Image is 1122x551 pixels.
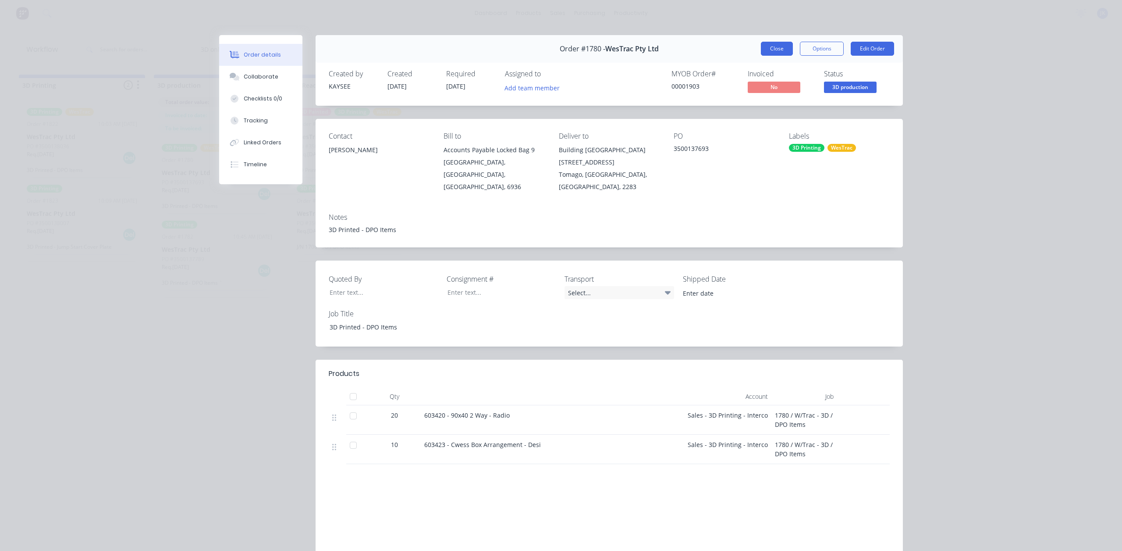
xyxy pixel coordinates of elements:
button: Close [761,42,793,56]
button: Timeline [219,154,302,175]
button: Edit Order [851,42,894,56]
div: Job [771,388,837,405]
span: 603423 - Cwess Box Arrangement - Desi [424,440,541,449]
span: [DATE] [446,82,465,90]
label: Quoted By [329,274,438,284]
button: 3D production [824,82,877,95]
div: Order details [244,51,281,59]
span: No [748,82,800,93]
div: Status [824,70,890,78]
span: 603420 - 90x40 2 Way - Radio [424,411,510,419]
div: KAYSEE [329,82,377,91]
div: Invoiced [748,70,813,78]
div: Created by [329,70,377,78]
div: Tracking [244,117,268,125]
label: Job Title [329,308,438,319]
div: Accounts Payable Locked Bag 9 [444,144,544,156]
div: 00001903 [671,82,737,91]
div: Sales - 3D Printing - Interco [684,435,771,464]
div: 3D Printed - DPO Items [323,321,432,333]
span: 3D production [824,82,877,93]
div: Linked Orders [244,139,281,147]
button: Tracking [219,110,302,132]
span: WesTrac Pty Ltd [605,45,659,53]
div: 3D Printing [789,144,824,152]
button: Order details [219,44,302,66]
div: Sales - 3D Printing - Interco [684,405,771,435]
span: Order #1780 - [560,45,605,53]
button: Linked Orders [219,132,302,154]
span: [DATE] [387,82,407,90]
div: Labels [789,132,890,140]
div: Building [GEOGRAPHIC_DATA][STREET_ADDRESS]Tomago, [GEOGRAPHIC_DATA], [GEOGRAPHIC_DATA], 2283 [559,144,660,193]
div: WesTrac [827,144,856,152]
div: PO [674,132,774,140]
div: Assigned to [505,70,593,78]
div: MYOB Order # [671,70,737,78]
button: Collaborate [219,66,302,88]
div: Deliver to [559,132,660,140]
div: Required [446,70,494,78]
div: Account [684,388,771,405]
div: 3D Printed - DPO Items [329,225,890,234]
label: Shipped Date [683,274,792,284]
div: Timeline [244,161,267,168]
div: [PERSON_NAME] [329,144,430,156]
div: 3500137693 [674,144,774,156]
div: Notes [329,213,890,222]
div: [PERSON_NAME] [329,144,430,172]
div: 1780 / W/Trac - 3D / DPO Items [771,405,837,435]
label: Transport [565,274,674,284]
button: Checklists 0/0 [219,88,302,110]
div: Contact [329,132,430,140]
div: Bill to [444,132,544,140]
div: Created [387,70,436,78]
span: 10 [391,440,398,449]
div: Qty [368,388,421,405]
div: Select... [565,286,674,299]
div: Collaborate [244,73,278,81]
span: 20 [391,411,398,420]
div: [GEOGRAPHIC_DATA], [GEOGRAPHIC_DATA], [GEOGRAPHIC_DATA], 6936 [444,156,544,193]
div: Checklists 0/0 [244,95,282,103]
div: Products [329,369,359,379]
div: 1780 / W/Trac - 3D / DPO Items [771,435,837,464]
button: Options [800,42,844,56]
button: Add team member [505,82,565,93]
div: Accounts Payable Locked Bag 9[GEOGRAPHIC_DATA], [GEOGRAPHIC_DATA], [GEOGRAPHIC_DATA], 6936 [444,144,544,193]
label: Consignment # [447,274,556,284]
div: Building [GEOGRAPHIC_DATA][STREET_ADDRESS] [559,144,660,168]
div: Tomago, [GEOGRAPHIC_DATA], [GEOGRAPHIC_DATA], 2283 [559,168,660,193]
button: Add team member [500,82,565,93]
input: Enter date [677,286,786,300]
